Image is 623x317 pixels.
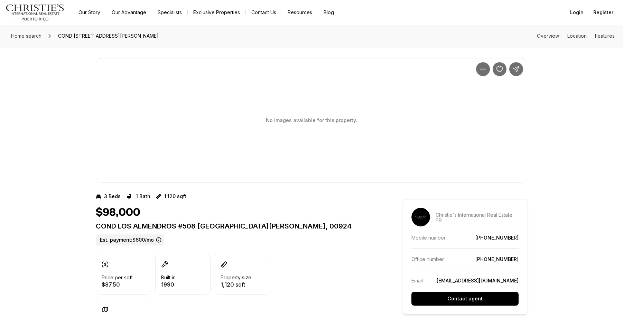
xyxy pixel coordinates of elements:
[570,10,584,15] span: Login
[221,275,251,280] p: Property size
[266,118,357,123] p: No images available for this property.
[437,278,519,283] a: [EMAIL_ADDRESS][DOMAIN_NAME]
[595,33,615,39] a: Skip to: Features
[318,8,340,17] a: Blog
[476,62,490,76] button: Property options
[411,256,444,262] p: Office number
[8,30,44,41] a: Home search
[102,275,133,280] p: Price per sqft
[475,235,519,241] a: [PHONE_NUMBER]
[566,6,588,19] button: Login
[152,8,187,17] a: Specialists
[164,194,186,199] p: 1,120 sqft
[96,222,378,230] p: COND LOS ALMENDROS #508 [GEOGRAPHIC_DATA][PERSON_NAME], 00924
[102,282,133,287] p: $87.50
[475,256,519,262] a: [PHONE_NUMBER]
[537,33,615,39] nav: Page section menu
[282,8,318,17] a: Resources
[411,278,423,283] p: Email
[96,206,140,219] h1: $98,000
[106,8,152,17] a: Our Advantage
[537,33,559,39] a: Skip to: Overview
[509,62,523,76] button: Share Property: COND LOS ALMENDROS #508
[411,292,519,306] button: Contact agent
[73,8,106,17] a: Our Story
[6,4,65,21] img: logo
[436,212,519,223] p: Christie's International Real Estate PR
[593,10,613,15] span: Register
[136,194,150,199] p: 1 Bath
[96,234,164,245] label: Est. payment: $600/mo
[11,33,41,39] span: Home search
[493,62,506,76] button: Save Property: COND LOS ALMENDROS #508
[161,282,176,287] p: 1990
[161,275,176,280] p: Built in
[221,282,251,287] p: 1,120 sqft
[246,8,282,17] button: Contact Us
[104,194,121,199] p: 3 Beds
[589,6,617,19] button: Register
[411,235,446,241] p: Mobile number
[55,30,161,41] span: COND [STREET_ADDRESS][PERSON_NAME]
[567,33,587,39] a: Skip to: Location
[188,8,245,17] a: Exclusive Properties
[447,296,483,301] p: Contact agent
